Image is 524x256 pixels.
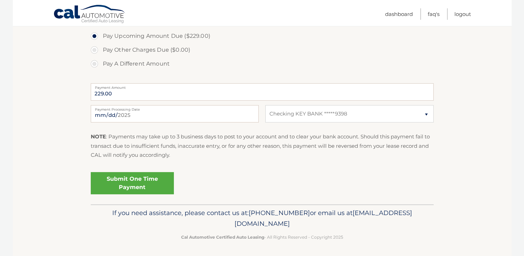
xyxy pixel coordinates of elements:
[91,43,434,57] label: Pay Other Charges Due ($0.00)
[91,172,174,194] a: Submit One Time Payment
[91,105,259,122] input: Payment Date
[91,133,106,140] strong: NOTE
[91,29,434,43] label: Pay Upcoming Amount Due ($229.00)
[95,233,429,241] p: - All Rights Reserved - Copyright 2025
[454,8,471,20] a: Logout
[249,209,310,217] span: [PHONE_NUMBER]
[95,207,429,230] p: If you need assistance, please contact us at: or email us at
[181,234,264,240] strong: Cal Automotive Certified Auto Leasing
[53,5,126,25] a: Cal Automotive
[91,83,434,101] input: Payment Amount
[91,105,259,111] label: Payment Processing Date
[91,83,434,89] label: Payment Amount
[385,8,413,20] a: Dashboard
[428,8,439,20] a: FAQ's
[91,57,434,71] label: Pay A Different Amount
[91,132,434,160] p: : Payments may take up to 3 business days to post to your account and to clear your bank account....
